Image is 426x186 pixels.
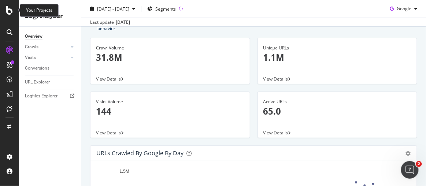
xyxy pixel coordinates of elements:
[25,33,42,40] div: Overview
[96,149,184,157] div: URLs Crawled by Google by day
[96,51,244,64] p: 31.8M
[263,76,288,82] span: View Details
[263,105,412,118] p: 65.0
[25,64,49,72] div: Conversions
[263,51,412,64] p: 1.1M
[96,98,244,105] div: Visits Volume
[87,3,138,15] button: [DATE] - [DATE]
[25,92,58,100] div: Logfiles Explorer
[25,64,76,72] a: Conversions
[406,151,411,156] div: gear
[263,130,288,136] span: View Details
[116,19,130,26] div: [DATE]
[90,18,417,32] div: info banner
[96,105,244,118] p: 144
[144,3,179,15] button: Segments
[119,169,129,174] text: 1.5M
[387,3,420,15] button: Google
[25,43,38,51] div: Crawls
[25,92,76,100] a: Logfiles Explorer
[26,7,52,14] div: Your Projects
[155,5,176,12] span: Segments
[397,5,411,12] span: Google
[25,54,68,62] a: Visits
[97,5,129,12] span: [DATE] - [DATE]
[25,54,36,62] div: Visits
[263,98,412,105] div: Active URLs
[96,45,244,51] div: Crawl Volume
[416,161,422,167] span: 2
[25,33,76,40] a: Overview
[96,76,121,82] span: View Details
[401,161,419,179] iframe: Intercom live chat
[25,78,50,86] div: URL Explorer
[263,45,412,51] div: Unique URLs
[25,78,76,86] a: URL Explorer
[90,19,130,26] div: Last update
[25,43,68,51] a: Crawls
[96,130,121,136] span: View Details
